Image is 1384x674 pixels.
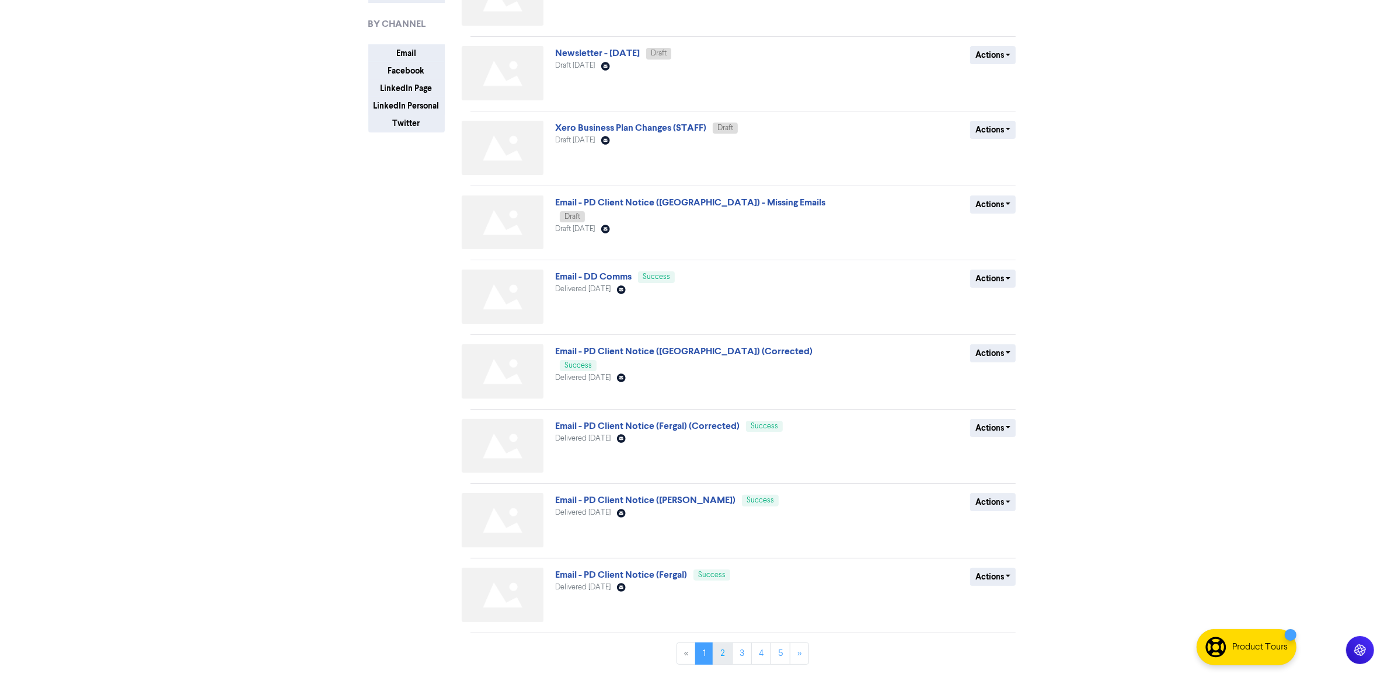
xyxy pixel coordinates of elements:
[368,62,445,80] button: Facebook
[368,44,445,62] button: Email
[555,225,595,233] span: Draft [DATE]
[651,50,667,57] span: Draft
[970,493,1016,511] button: Actions
[555,584,611,591] span: Delivered [DATE]
[555,569,687,581] a: Email - PD Client Notice (Fergal)
[555,197,825,208] a: Email - PD Client Notice ([GEOGRAPHIC_DATA]) - Missing Emails
[564,362,592,369] span: Success
[970,195,1016,214] button: Actions
[368,79,445,97] button: LinkedIn Page
[462,270,543,324] img: Not found
[462,195,543,250] img: Not found
[555,122,706,134] a: Xero Business Plan Changes (STAFF)
[462,419,543,473] img: Not found
[462,344,543,399] img: Not found
[462,568,543,622] img: Not found
[1326,618,1384,674] iframe: Chat Widget
[717,124,733,132] span: Draft
[555,435,611,442] span: Delivered [DATE]
[555,494,735,506] a: Email - PD Client Notice ([PERSON_NAME])
[555,62,595,69] span: Draft [DATE]
[462,46,543,100] img: Not found
[698,571,726,579] span: Success
[970,46,1016,64] button: Actions
[695,642,713,665] a: Page 1 is your current page
[970,568,1016,586] button: Actions
[368,97,445,115] button: LinkedIn Personal
[790,642,809,665] a: »
[643,273,670,281] span: Success
[713,642,733,665] a: Page 2
[555,271,632,282] a: Email - DD Comms
[747,497,774,504] span: Success
[751,422,778,430] span: Success
[462,121,543,175] img: Not found
[555,509,611,516] span: Delivered [DATE]
[462,493,543,547] img: Not found
[771,642,790,665] a: Page 5
[970,344,1016,362] button: Actions
[970,121,1016,139] button: Actions
[555,345,813,357] a: Email - PD Client Notice ([GEOGRAPHIC_DATA]) (Corrected)
[555,137,595,144] span: Draft [DATE]
[555,285,611,293] span: Delivered [DATE]
[732,642,752,665] a: Page 3
[368,17,426,31] span: BY CHANNEL
[970,270,1016,288] button: Actions
[555,47,640,59] a: Newsletter - [DATE]
[555,420,740,432] a: Email - PD Client Notice (Fergal) (Corrected)
[564,213,580,221] span: Draft
[555,374,611,382] span: Delivered [DATE]
[970,419,1016,437] button: Actions
[368,114,445,132] button: Twitter
[751,642,771,665] a: Page 4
